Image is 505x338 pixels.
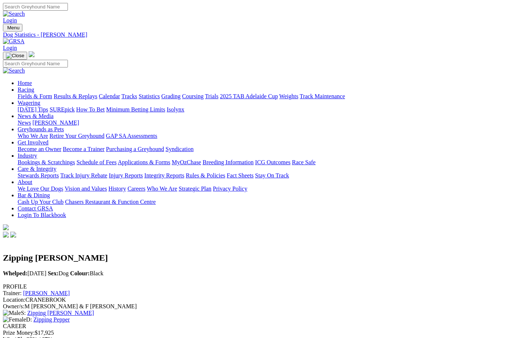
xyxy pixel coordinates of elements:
div: Bar & Dining [18,199,502,205]
span: Location: [3,297,25,303]
a: Zipping [PERSON_NAME] [27,310,94,316]
input: Search [3,60,68,67]
a: Statistics [139,93,160,99]
a: Injury Reports [109,172,143,179]
a: Stewards Reports [18,172,59,179]
a: Vision and Values [65,185,107,192]
a: News [18,120,31,126]
a: Get Involved [18,139,48,146]
a: Schedule of Fees [76,159,116,165]
a: Become an Owner [18,146,61,152]
a: SUREpick [50,106,75,113]
a: Purchasing a Greyhound [106,146,164,152]
a: Minimum Betting Limits [106,106,165,113]
a: Login [3,45,17,51]
div: Industry [18,159,502,166]
button: Toggle navigation [3,24,22,32]
span: Prize Money: [3,330,35,336]
img: logo-grsa-white.png [3,224,9,230]
a: Fact Sheets [227,172,254,179]
a: Contact GRSA [18,205,53,212]
img: Close [6,53,24,59]
a: Track Injury Rebate [60,172,107,179]
a: GAP SA Assessments [106,133,157,139]
div: Care & Integrity [18,172,502,179]
a: ICG Outcomes [255,159,290,165]
button: Toggle navigation [3,52,27,60]
h2: Zipping [PERSON_NAME] [3,253,502,263]
a: Cash Up Your Club [18,199,63,205]
img: Female [3,316,26,323]
a: Privacy Policy [213,185,247,192]
div: M [PERSON_NAME] & F [PERSON_NAME] [3,303,502,310]
a: Chasers Restaurant & Function Centre [65,199,156,205]
input: Search [3,3,68,11]
div: About [18,185,502,192]
div: Wagering [18,106,502,113]
a: Login To Blackbook [18,212,66,218]
a: How To Bet [76,106,105,113]
a: 2025 TAB Adelaide Cup [220,93,278,99]
a: [PERSON_NAME] [23,290,70,296]
b: Sex: [48,270,58,276]
a: Careers [127,185,145,192]
img: logo-grsa-white.png [29,51,34,57]
a: Login [3,17,17,23]
a: Trials [205,93,218,99]
div: $17,925 [3,330,502,336]
a: Track Maintenance [300,93,345,99]
span: D: [3,316,32,323]
a: Wagering [18,100,40,106]
a: Stay On Track [255,172,289,179]
a: Race Safe [292,159,315,165]
span: Trainer: [3,290,22,296]
a: [PERSON_NAME] [32,120,79,126]
div: Greyhounds as Pets [18,133,502,139]
a: Retire Your Greyhound [50,133,105,139]
a: MyOzChase [172,159,201,165]
a: Bar & Dining [18,192,50,198]
span: Owner/s: [3,303,25,309]
div: News & Media [18,120,502,126]
a: History [108,185,126,192]
a: Integrity Reports [144,172,184,179]
a: Industry [18,153,37,159]
a: News & Media [18,113,54,119]
img: Male [3,310,21,316]
img: facebook.svg [3,232,9,238]
b: Whelped: [3,270,28,276]
b: Colour: [70,270,90,276]
a: Results & Replays [54,93,97,99]
a: Breeding Information [203,159,254,165]
div: Racing [18,93,502,100]
a: Zipping Pepper [33,316,70,323]
a: Calendar [99,93,120,99]
a: Greyhounds as Pets [18,126,64,132]
a: Applications & Forms [118,159,170,165]
a: Strategic Plan [179,185,211,192]
span: Dog [48,270,69,276]
a: Tracks [121,93,137,99]
img: Search [3,11,25,17]
a: Who We Are [18,133,48,139]
a: Racing [18,87,34,93]
span: S: [3,310,26,316]
a: We Love Our Dogs [18,185,63,192]
span: Black [70,270,103,276]
a: Bookings & Scratchings [18,159,75,165]
div: PROFILE [3,283,502,290]
img: twitter.svg [10,232,16,238]
a: Dog Statistics - [PERSON_NAME] [3,32,502,38]
a: Who We Are [147,185,177,192]
a: Grading [161,93,181,99]
div: CAREER [3,323,502,330]
a: Fields & Form [18,93,52,99]
div: CRANEBROOK [3,297,502,303]
a: Home [18,80,32,86]
img: Search [3,67,25,74]
a: Syndication [166,146,193,152]
a: About [18,179,32,185]
a: Coursing [182,93,204,99]
a: Isolynx [167,106,184,113]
